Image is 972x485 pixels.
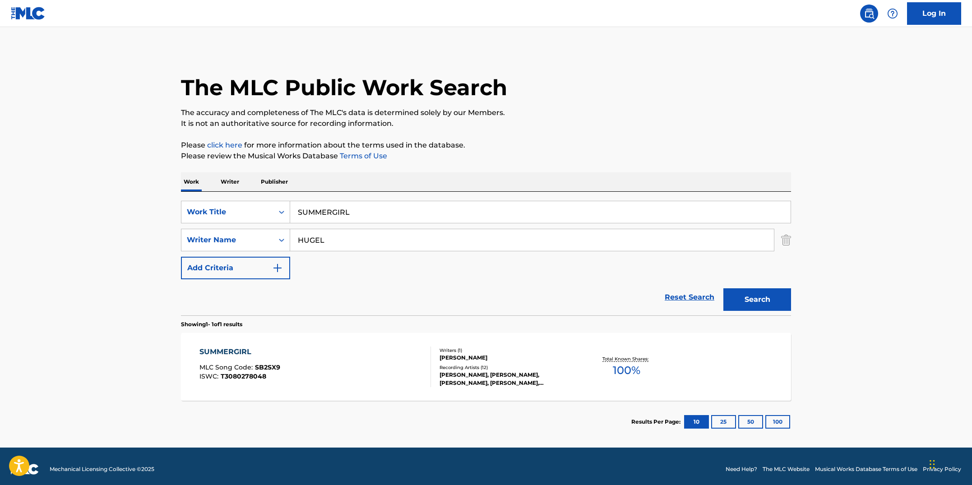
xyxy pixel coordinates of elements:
[440,347,576,354] div: Writers ( 1 )
[258,172,291,191] p: Publisher
[440,371,576,387] div: [PERSON_NAME], [PERSON_NAME], [PERSON_NAME], [PERSON_NAME], [PERSON_NAME]
[11,7,46,20] img: MLC Logo
[338,152,387,160] a: Terms of Use
[181,201,791,315] form: Search Form
[181,118,791,129] p: It is not an authoritative source for recording information.
[711,415,736,429] button: 25
[199,346,280,357] div: SUMMERGIRL
[684,415,709,429] button: 10
[927,442,972,485] iframe: Chat Widget
[884,5,902,23] div: Help
[781,229,791,251] img: Delete Criterion
[181,74,507,101] h1: The MLC Public Work Search
[221,372,266,380] span: T3080278048
[187,207,268,217] div: Work Title
[181,320,242,328] p: Showing 1 - 1 of 1 results
[50,465,154,473] span: Mechanical Licensing Collective © 2025
[181,257,290,279] button: Add Criteria
[199,363,255,371] span: MLC Song Code :
[207,141,242,149] a: click here
[181,151,791,162] p: Please review the Musical Works Database
[440,354,576,362] div: [PERSON_NAME]
[726,465,757,473] a: Need Help?
[181,140,791,151] p: Please for more information about the terms used in the database.
[864,8,875,19] img: search
[602,356,651,362] p: Total Known Shares:
[255,363,280,371] span: SB2SX9
[218,172,242,191] p: Writer
[723,288,791,311] button: Search
[187,235,268,245] div: Writer Name
[631,418,683,426] p: Results Per Page:
[887,8,898,19] img: help
[181,107,791,118] p: The accuracy and completeness of The MLC's data is determined solely by our Members.
[763,465,810,473] a: The MLC Website
[738,415,763,429] button: 50
[272,263,283,273] img: 9d2ae6d4665cec9f34b9.svg
[181,333,791,401] a: SUMMERGIRLMLC Song Code:SB2SX9ISWC:T3080278048Writers (1)[PERSON_NAME]Recording Artists (12)[PERS...
[815,465,917,473] a: Musical Works Database Terms of Use
[199,372,221,380] span: ISWC :
[440,364,576,371] div: Recording Artists ( 12 )
[660,287,719,307] a: Reset Search
[907,2,961,25] a: Log In
[930,451,935,478] div: Drag
[181,172,202,191] p: Work
[923,465,961,473] a: Privacy Policy
[860,5,878,23] a: Public Search
[613,362,640,379] span: 100 %
[765,415,790,429] button: 100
